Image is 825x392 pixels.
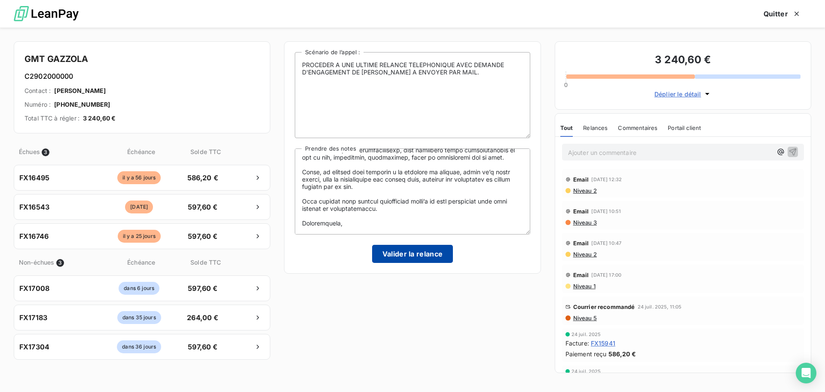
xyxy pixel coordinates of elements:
span: Relances [583,124,608,131]
span: 264,00 € [180,312,225,323]
span: 597,60 € [180,202,225,212]
h3: 3 240,60 € [565,52,801,69]
span: FX17183 [19,312,47,323]
span: FX16746 [19,231,49,241]
span: 3 240,60 € [83,114,116,123]
span: Total TTC à régler : [24,114,79,123]
span: Déplier le détail [654,90,701,99]
img: logo LeanPay [14,2,79,26]
span: [DATE] 10:47 [591,241,621,246]
span: Courrier recommandé [573,303,635,310]
span: Niveau 1 [572,283,596,290]
span: 586,20 € [180,173,225,183]
span: 24 juil. 2025, 11:05 [638,304,682,309]
span: Email [573,272,589,278]
span: 597,60 € [180,231,225,241]
span: dans 35 jours [117,311,161,324]
span: Solde TTC [183,147,228,156]
span: [DATE] 17:00 [591,272,621,278]
span: il y a 56 jours [117,171,161,184]
span: [DATE] 10:51 [591,209,621,214]
span: FX16543 [19,202,49,212]
span: Échéance [101,258,181,267]
span: Niveau 3 [572,219,597,226]
span: 597,60 € [180,342,225,352]
div: Open Intercom Messenger [796,363,816,383]
span: FX17304 [19,342,49,352]
span: [DATE] [125,201,153,213]
span: 586,20 € [608,349,636,358]
textarea: PROCEDER A UNE ULTIME RELANCE TELEPHONIQUE AVEC DEMANDE D'ENGAGEMENT DE [PERSON_NAME] A ENVOYER P... [295,52,530,138]
span: 597,60 € [180,283,225,293]
textarea: LORE ipsumd si 73/90/2865 : Ametcons ADIPISCIN, Elitse doe temporinci utlaboreet do magn aliquae ... [295,148,530,235]
span: Commentaires [618,124,657,131]
span: Email [573,240,589,247]
span: il y a 25 jours [118,230,161,243]
span: Échéance [101,147,181,156]
span: FX17008 [19,283,49,293]
span: Échues [19,147,40,156]
span: Niveau 5 [572,315,597,321]
span: Portail client [668,124,701,131]
span: Niveau 2 [572,251,597,258]
span: Solde TTC [183,258,228,267]
button: Déplier le détail [652,89,714,99]
span: FX16495 [19,173,49,183]
button: Quitter [753,5,811,23]
span: [PHONE_NUMBER] [54,100,110,109]
span: FX15941 [591,339,615,348]
span: Numéro : [24,100,51,109]
span: [DATE] 12:32 [591,177,622,182]
button: Valider la relance [372,245,453,263]
h6: C2902000000 [24,71,260,81]
span: Tout [560,124,573,131]
span: Email [573,176,589,183]
span: 0 [564,81,568,88]
span: dans 36 jours [117,340,161,353]
span: 24 juil. 2025 [571,332,601,337]
span: dans 6 jours [119,282,159,295]
span: [PERSON_NAME] [54,86,106,95]
span: Contact : [24,86,51,95]
span: Niveau 2 [572,187,597,194]
span: 3 [56,259,64,267]
span: 24 juil. 2025 [571,369,601,374]
span: Facture : [565,339,589,348]
span: Non-échues [19,258,55,267]
h4: GMT GAZZOLA [24,52,260,66]
span: 3 [42,148,49,156]
span: Email [573,208,589,215]
span: Paiement reçu [565,349,607,358]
